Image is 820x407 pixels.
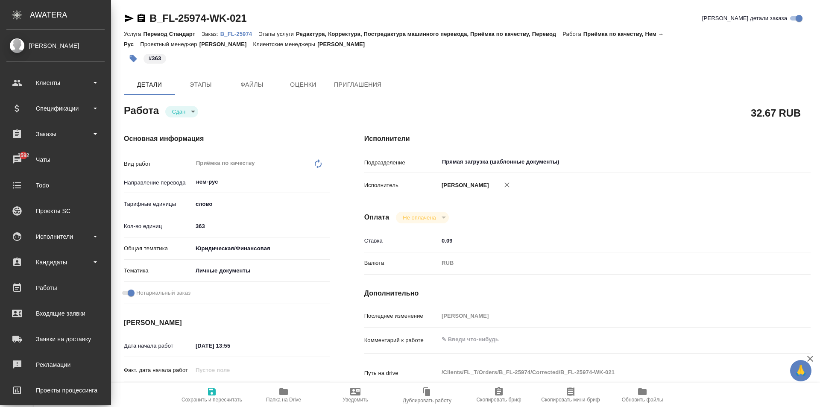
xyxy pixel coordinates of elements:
button: 🙏 [790,360,811,381]
span: Детали [129,79,170,90]
h4: Основная информация [124,134,330,144]
input: ✎ Введи что-нибудь [193,220,330,232]
div: Личные документы [193,264,330,278]
span: Оценки [283,79,324,90]
h4: Дополнительно [364,288,811,299]
div: Рекламации [6,358,105,371]
div: Исполнители [6,230,105,243]
span: Приглашения [334,79,382,90]
div: RUB [439,256,773,270]
div: Заявки на доставку [6,333,105,346]
p: Направление перевода [124,179,193,187]
span: Скопировать бриф [476,397,521,403]
p: Кол-во единиц [124,222,193,231]
p: Исполнитель [364,181,439,190]
a: Проекты процессинга [2,380,109,401]
div: слово [193,197,330,211]
div: [PERSON_NAME] [6,41,105,50]
div: Работы [6,281,105,294]
span: Файлы [231,79,272,90]
p: [PERSON_NAME] [439,181,489,190]
div: Сдан [396,212,448,223]
button: Папка на Drive [248,383,319,407]
button: Обновить файлы [606,383,678,407]
div: Входящие заявки [6,307,105,320]
p: Этапы услуги [258,31,296,37]
p: Общая тематика [124,244,193,253]
p: Подразделение [364,158,439,167]
p: Тарифные единицы [124,200,193,208]
div: Проекты процессинга [6,384,105,397]
button: Сохранить и пересчитать [176,383,248,407]
a: B_FL-25974-WK-021 [149,12,246,24]
button: Не оплачена [400,214,438,221]
button: Скопировать ссылку [136,13,146,23]
p: Путь на drive [364,369,439,378]
p: [PERSON_NAME] [317,41,371,47]
p: [PERSON_NAME] [199,41,253,47]
span: Этапы [180,79,221,90]
div: Кандидаты [6,256,105,269]
button: Удалить исполнителя [498,176,516,194]
button: Скопировать ссылку для ЯМессенджера [124,13,134,23]
p: Проектный менеджер [140,41,199,47]
div: AWATERA [30,6,111,23]
div: Юридическая/Финансовая [193,241,330,256]
p: Факт. дата начала работ [124,366,193,375]
button: Уведомить [319,383,391,407]
button: Open [325,181,327,183]
span: Скопировать мини-бриф [541,397,600,403]
div: Спецификации [6,102,105,115]
p: #363 [149,54,161,63]
h4: [PERSON_NAME] [124,318,330,328]
p: Тематика [124,266,193,275]
button: Скопировать мини-бриф [535,383,606,407]
div: Чаты [6,153,105,166]
h4: Оплата [364,212,389,223]
div: Сдан [165,106,198,117]
span: Папка на Drive [266,397,301,403]
input: Пустое поле [439,310,773,322]
a: 2592Чаты [2,149,109,170]
a: B_FL-25974 [220,30,258,37]
div: Заказы [6,128,105,141]
input: Пустое поле [193,364,267,376]
div: Клиенты [6,76,105,89]
p: Комментарий к работе [364,336,439,345]
textarea: /Clients/FL_T/Orders/B_FL-25974/Corrected/B_FL-25974-WK-021 [439,365,773,380]
span: 🙏 [794,362,808,380]
h2: 32.67 RUB [751,105,801,120]
a: Todo [2,175,109,196]
a: Работы [2,277,109,299]
input: ✎ Введи что-нибудь [439,234,773,247]
h2: Работа [124,102,159,117]
p: Перевод Стандарт [143,31,202,37]
a: Проекты SC [2,200,109,222]
span: Сохранить и пересчитать [182,397,242,403]
button: Дублировать работу [391,383,463,407]
p: B_FL-25974 [220,31,258,37]
a: Входящие заявки [2,303,109,324]
span: Обновить файлы [622,397,663,403]
button: Сдан [170,108,188,115]
input: ✎ Введи что-нибудь [193,340,267,352]
a: Рекламации [2,354,109,375]
button: Добавить тэг [124,49,143,68]
p: Услуга [124,31,143,37]
span: Дублировать работу [403,398,451,404]
button: Open [769,161,770,163]
span: Уведомить [343,397,368,403]
p: Ставка [364,237,439,245]
span: 2592 [12,151,34,160]
button: Скопировать бриф [463,383,535,407]
a: Заявки на доставку [2,328,109,350]
div: Проекты SC [6,205,105,217]
p: Валюта [364,259,439,267]
span: Нотариальный заказ [136,289,190,297]
p: Вид работ [124,160,193,168]
p: Заказ: [202,31,220,37]
p: Последнее изменение [364,312,439,320]
p: Работа [562,31,583,37]
h4: Исполнители [364,134,811,144]
p: Клиентские менеджеры [253,41,318,47]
